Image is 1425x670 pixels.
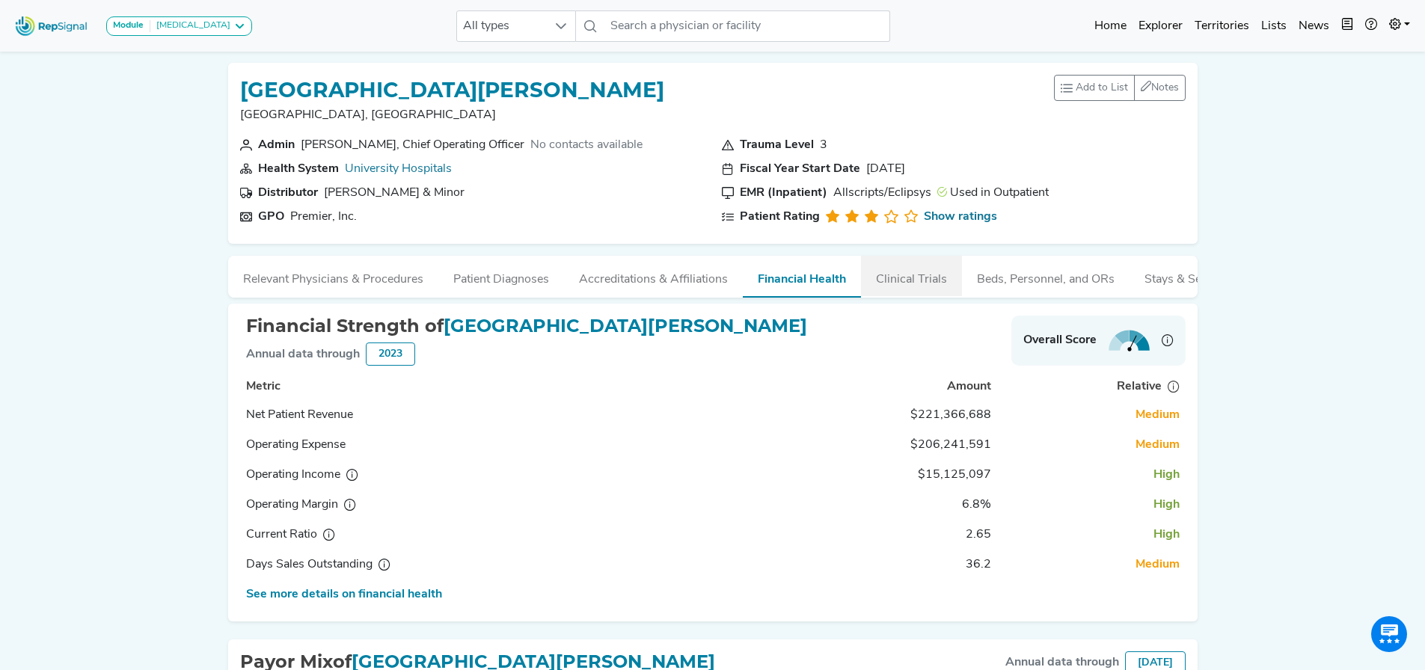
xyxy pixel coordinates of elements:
[1133,11,1189,41] a: Explorer
[966,529,991,541] span: 2.65
[258,136,295,154] div: Admin
[301,136,524,154] div: [PERSON_NAME], Chief Operating Officer
[1130,256,1248,296] button: Stays & Services
[1189,11,1255,41] a: Territories
[246,436,396,454] div: Operating Expense
[820,136,827,154] div: 3
[150,20,230,32] div: [MEDICAL_DATA]
[345,160,452,178] div: University Hospitals
[246,496,396,514] div: Operating Margin
[962,499,991,511] span: 6.8%
[740,184,827,202] div: EMR (Inpatient)
[240,580,764,609] td: See more details on financial health
[240,374,764,399] th: Metric
[1076,80,1128,96] span: Add to List
[1153,469,1180,481] span: High
[290,208,357,226] div: Premier, Inc.
[833,184,931,202] div: Allscripts/Eclipsys
[997,374,1186,399] th: Relative
[1088,11,1133,41] a: Home
[444,315,807,336] span: [GEOGRAPHIC_DATA][PERSON_NAME]
[345,163,452,175] a: University Hospitals
[258,160,339,178] div: Health System
[740,208,820,226] div: Patient Rating
[1136,409,1180,421] span: Medium
[604,10,890,42] input: Search a physician or facility
[924,208,997,226] a: Show ratings
[438,256,564,296] button: Patient Diagnoses
[246,466,396,484] div: Operating Income
[228,256,438,296] button: Relevant Physicians & Procedures
[240,106,664,124] p: [GEOGRAPHIC_DATA], [GEOGRAPHIC_DATA]
[246,345,360,363] div: Annual data through
[530,136,643,154] div: No contacts available
[763,374,996,399] th: Amount
[743,256,861,298] button: Financial Health
[1109,330,1150,351] img: strengthMeter3.8563ef5a.svg
[1255,11,1293,41] a: Lists
[962,256,1130,296] button: Beds, Personnel, and ORs
[258,184,318,202] div: Distributor
[246,406,396,424] div: Net Patient Revenue
[1054,75,1135,101] button: Add to List
[457,11,547,41] span: All types
[240,78,664,103] h1: [GEOGRAPHIC_DATA][PERSON_NAME]
[1023,331,1097,349] strong: Overall Score
[861,256,962,296] button: Clinical Trials
[866,160,905,178] div: [DATE]
[301,136,524,154] div: Jonathan Sague, Chief Operating Officer
[1293,11,1335,41] a: News
[1134,75,1186,101] button: Notes
[1153,529,1180,541] span: High
[1151,82,1179,93] span: Notes
[324,184,465,202] div: Owens & Minor
[246,526,396,544] div: Current Ratio
[1054,75,1186,101] div: toolbar
[1136,559,1180,571] span: Medium
[966,559,991,571] span: 36.2
[740,136,814,154] div: Trauma Level
[910,439,991,451] span: $206,241,591
[1153,499,1180,511] span: High
[113,21,144,30] strong: Module
[366,342,415,366] div: 2023
[246,556,396,574] div: Days Sales Outstanding
[246,315,444,336] span: Financial Strength of
[1136,439,1180,451] span: Medium
[106,16,252,36] button: Module[MEDICAL_DATA]
[937,184,1049,202] div: Used in Outpatient
[740,160,860,178] div: Fiscal Year Start Date
[258,208,284,226] div: GPO
[1335,11,1359,41] button: Intel Book
[564,256,743,296] button: Accreditations & Affiliations
[918,469,991,481] span: $15,125,097
[910,409,991,421] span: $221,366,688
